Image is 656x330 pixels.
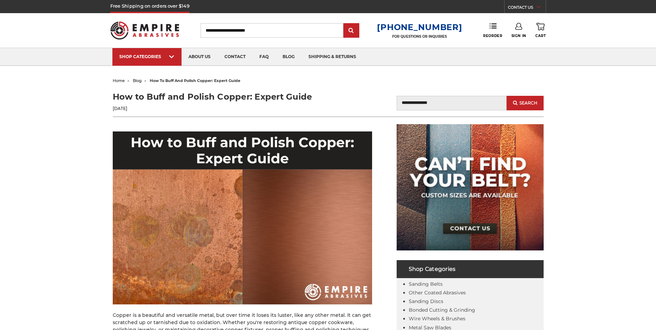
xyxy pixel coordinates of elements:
a: CONTACT US [508,3,546,13]
a: Cart [535,23,546,38]
a: shipping & returns [302,48,363,66]
h4: Shop Categories [397,260,544,278]
img: Empire Abrasives [110,17,179,44]
p: [DATE] [113,106,328,112]
a: Sanding Belts [409,281,443,287]
button: Search [507,96,543,110]
a: contact [218,48,252,66]
span: Search [519,101,537,106]
input: Submit [344,24,358,38]
h1: How to Buff and Polish Copper: Expert Guide [113,91,328,103]
img: promo banner for custom belts. [397,124,544,250]
a: Other Coated Abrasives [409,290,466,296]
img: How to buff and polish copper: expert guide [113,131,372,304]
a: Bonded Cutting & Grinding [409,307,475,313]
a: Reorder [483,23,502,38]
a: home [113,78,125,83]
span: Sign In [511,34,526,38]
a: Sanding Discs [409,298,443,304]
p: FOR QUESTIONS OR INQUIRIES [377,34,462,39]
a: blog [133,78,142,83]
a: faq [252,48,276,66]
span: Reorder [483,34,502,38]
a: [PHONE_NUMBER] [377,22,462,32]
div: SHOP CATEGORIES [119,54,175,59]
a: Wire Wheels & Brushes [409,315,465,322]
span: Cart [535,34,546,38]
a: about us [182,48,218,66]
a: blog [276,48,302,66]
span: how to buff and polish copper: expert guide [150,78,240,83]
